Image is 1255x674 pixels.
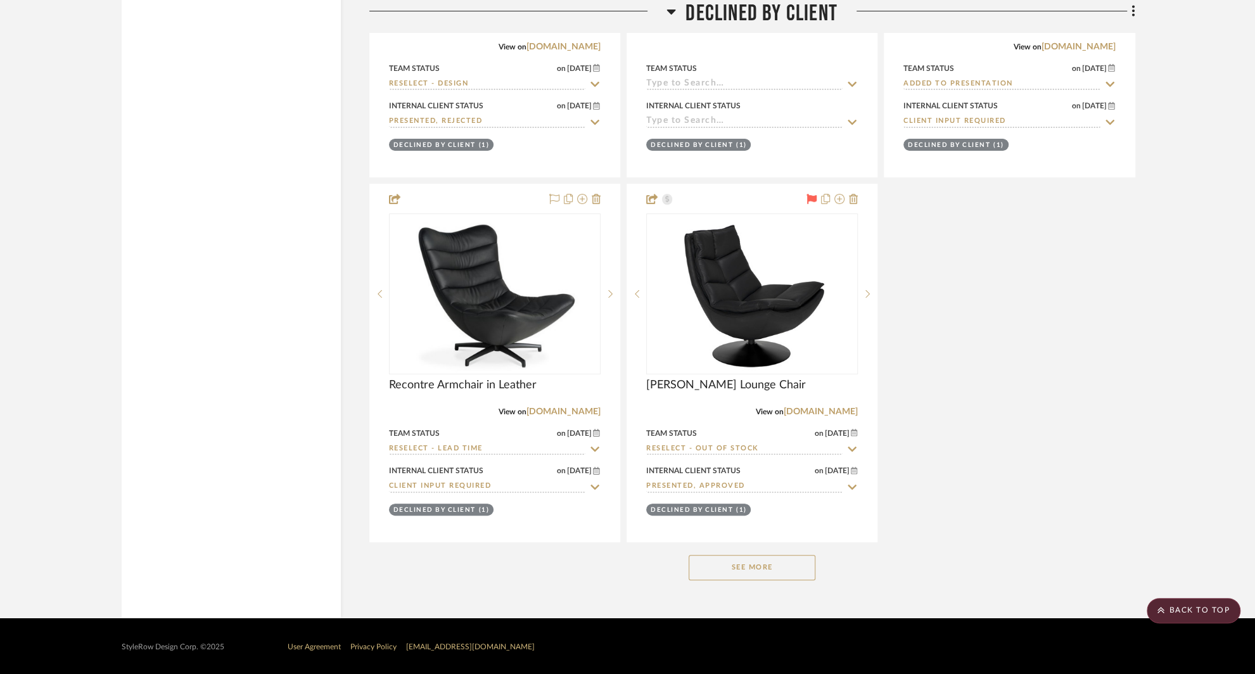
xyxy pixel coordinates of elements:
span: [DATE] [824,429,851,438]
div: Team Status [903,63,954,74]
input: Type to Search… [389,443,585,455]
div: (1) [479,141,490,150]
div: Declined by Client [393,141,476,150]
a: [EMAIL_ADDRESS][DOMAIN_NAME] [406,643,535,651]
div: (1) [736,141,747,150]
div: 0 [390,214,600,374]
a: User Agreement [288,643,341,651]
input: Type to Search… [389,79,585,91]
input: Type to Search… [646,116,843,128]
div: Internal Client Status [646,465,741,476]
span: [DATE] [566,466,593,475]
span: View on [756,408,784,416]
span: on [1072,65,1081,72]
div: Team Status [646,428,697,439]
scroll-to-top-button: BACK TO TOP [1147,598,1240,623]
span: [DATE] [566,429,593,438]
span: on [815,429,824,437]
span: on [557,429,566,437]
span: View on [1014,43,1042,51]
a: [DOMAIN_NAME] [526,407,601,416]
span: [DATE] [1081,64,1108,73]
span: on [557,102,566,110]
input: Type to Search… [389,481,585,493]
span: on [1072,102,1081,110]
img: Recontre Armchair in Leather [408,215,581,373]
div: Declined by Client [651,505,733,515]
input: Type to Search… [903,116,1100,128]
span: [DATE] [1081,101,1108,110]
span: on [557,65,566,72]
div: Team Status [646,63,697,74]
input: Type to Search… [389,116,585,128]
div: Declined by Client [393,505,476,515]
input: Type to Search… [646,443,843,455]
div: Internal Client Status [389,100,483,111]
span: [DATE] [566,64,593,73]
span: [DATE] [824,466,851,475]
div: Team Status [389,428,440,439]
div: (1) [993,141,1004,150]
div: Declined by Client [651,141,733,150]
div: Internal Client Status [646,100,741,111]
div: StyleRow Design Corp. ©2025 [122,642,224,652]
a: Privacy Policy [350,643,397,651]
span: [PERSON_NAME] Lounge Chair [646,378,806,392]
div: Declined by Client [908,141,990,150]
span: [DATE] [566,101,593,110]
div: Internal Client Status [389,465,483,476]
input: Type to Search… [903,79,1100,91]
a: [DOMAIN_NAME] [1042,42,1116,51]
input: Type to Search… [646,79,843,91]
div: Internal Client Status [903,100,998,111]
span: View on [499,408,526,416]
span: on [815,467,824,474]
div: (1) [736,505,747,515]
div: Team Status [389,63,440,74]
div: (1) [479,505,490,515]
button: See More [689,555,815,580]
span: on [557,467,566,474]
span: View on [499,43,526,51]
a: [DOMAIN_NAME] [784,407,858,416]
img: Liam Swivel Lounge Chair [673,215,831,373]
input: Type to Search… [646,481,843,493]
a: [DOMAIN_NAME] [526,42,601,51]
span: Recontre Armchair in Leather [389,378,537,392]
